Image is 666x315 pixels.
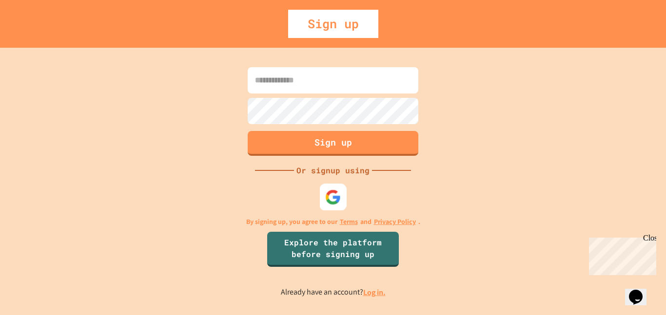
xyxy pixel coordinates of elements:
div: Sign up [288,10,378,38]
a: Log in. [363,287,386,297]
a: Privacy Policy [374,217,416,227]
a: Terms [340,217,358,227]
iframe: chat widget [625,276,656,305]
div: Or signup using [294,165,372,176]
p: By signing up, you agree to our and . [246,217,420,227]
img: google-icon.svg [325,189,341,205]
a: Explore the platform before signing up [267,232,399,267]
p: Already have an account? [281,286,386,298]
div: Chat with us now!Close [4,4,67,62]
button: Sign up [248,131,418,156]
iframe: chat widget [585,234,656,275]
